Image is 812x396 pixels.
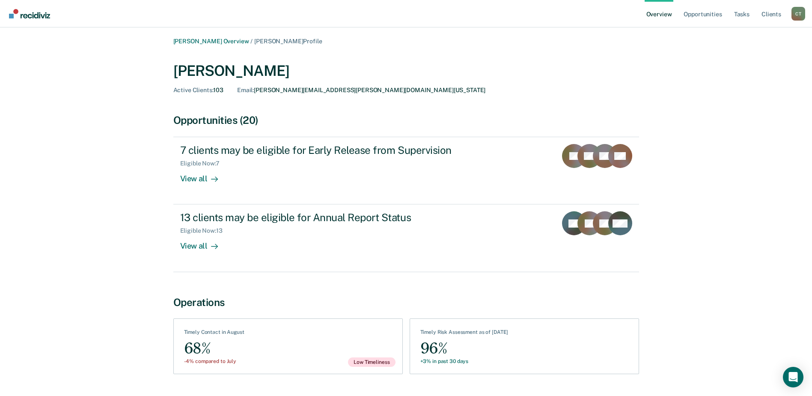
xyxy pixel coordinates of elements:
[184,329,244,339] div: Timely Contact in August
[184,339,244,358] div: 68%
[348,357,395,367] span: Low Timeliness
[173,62,639,80] div: [PERSON_NAME]
[420,358,509,364] div: +3% in past 30 days
[180,211,481,224] div: 13 clients may be eligible for Annual Report Status
[249,38,254,45] span: /
[173,204,639,272] a: 13 clients may be eligible for Annual Report StatusEligible Now:13View all
[254,38,322,45] span: [PERSON_NAME] Profile
[184,358,244,364] div: -4% compared to July
[791,7,805,21] button: Profile dropdown button
[173,296,639,309] div: Operations
[180,160,226,167] div: Eligible Now : 7
[180,144,481,156] div: 7 clients may be eligible for Early Release from Supervision
[420,329,509,339] div: Timely Risk Assessment as of [DATE]
[237,87,254,93] span: Email :
[420,339,509,358] div: 96%
[9,9,50,18] img: Recidiviz
[173,114,639,126] div: Opportunities (20)
[173,38,249,45] a: [PERSON_NAME] Overview
[173,137,639,204] a: 7 clients may be eligible for Early Release from SupervisionEligible Now:7View all
[783,367,803,387] div: Open Intercom Messenger
[173,87,224,94] div: 103
[173,87,214,93] span: Active Clients :
[237,87,485,94] div: [PERSON_NAME][EMAIL_ADDRESS][PERSON_NAME][DOMAIN_NAME][US_STATE]
[180,234,228,251] div: View all
[791,7,805,21] div: C T
[180,227,229,234] div: Eligible Now : 13
[180,167,228,184] div: View all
